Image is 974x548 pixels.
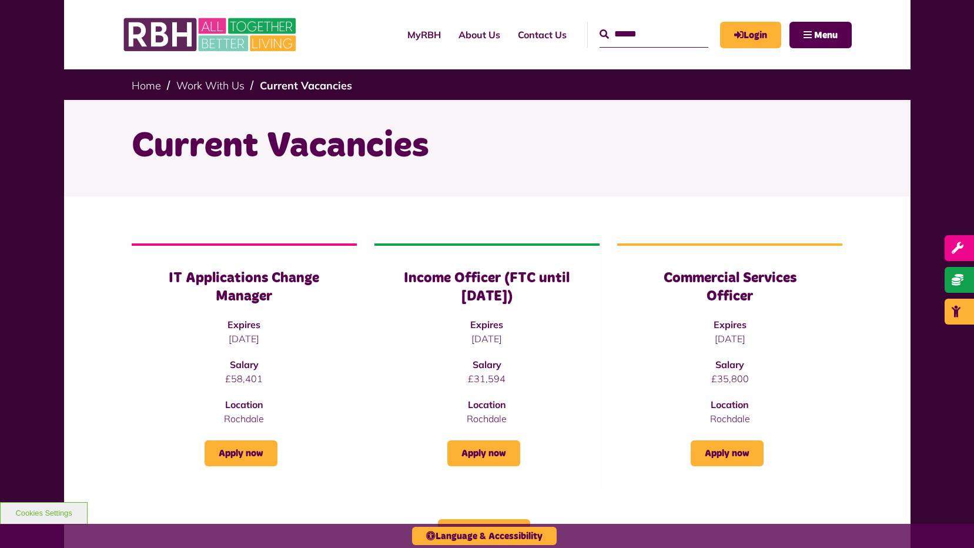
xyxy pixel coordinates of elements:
strong: Location [225,399,263,410]
p: Rochdale [398,412,576,426]
p: £35,800 [641,372,819,386]
a: Apply now [447,440,520,466]
button: Language & Accessibility [412,527,557,545]
h3: IT Applications Change Manager [155,269,333,306]
p: [DATE] [641,332,819,346]
strong: Expires [227,319,260,330]
a: About Us [450,19,509,51]
a: Work With Us [176,79,245,92]
strong: Location [711,399,749,410]
button: Navigation [789,22,852,48]
a: Apply now [205,440,277,466]
strong: Expires [470,319,503,330]
h3: Commercial Services Officer [641,269,819,306]
strong: Salary [473,359,501,370]
a: MyRBH [720,22,781,48]
a: Contact Us [509,19,575,51]
p: £31,594 [398,372,576,386]
img: RBH [123,12,299,58]
iframe: Netcall Web Assistant for live chat [921,495,974,548]
a: Home [132,79,161,92]
span: Menu [814,31,838,40]
strong: Salary [715,359,744,370]
a: MyRBH [399,19,450,51]
p: Rochdale [155,412,333,426]
strong: Expires [714,319,747,330]
p: [DATE] [398,332,576,346]
p: £58,401 [155,372,333,386]
h3: Income Officer (FTC until [DATE]) [398,269,576,306]
h1: Current Vacancies [132,123,843,169]
p: Rochdale [641,412,819,426]
strong: Salary [230,359,259,370]
strong: Location [468,399,506,410]
a: Apply now [691,440,764,466]
a: Current Vacancies [260,79,352,92]
a: Login/Register [438,519,530,545]
p: [DATE] [155,332,333,346]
